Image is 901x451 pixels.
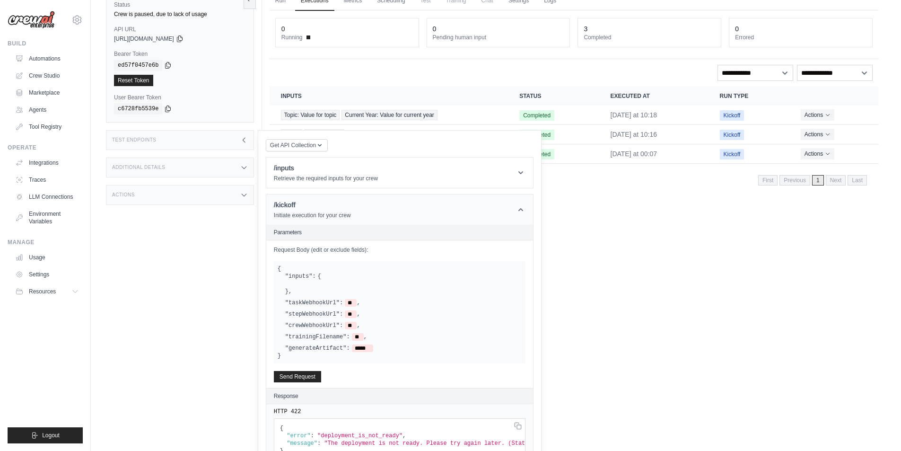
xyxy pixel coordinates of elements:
label: Request Body (edit or exclude fields): [274,246,525,254]
h3: Test Endpoints [112,137,157,143]
nav: Pagination [270,168,878,192]
span: : [311,433,314,439]
span: Last [848,175,867,186]
span: Kickoff [720,149,744,159]
a: Automations [11,51,83,66]
button: Resources [11,284,83,299]
span: Resources [29,288,56,295]
span: Topic: Value for topic [281,110,340,120]
h2: Response [274,392,298,400]
label: API URL [114,26,246,33]
a: Crew Studio [11,68,83,83]
time: August 22, 2025 at 00:07 GMT-5 [611,150,657,158]
span: "deployment_is_not_ready" [317,433,402,439]
label: "taskWebhookUrl": [285,299,343,307]
section: Crew executions table [270,87,878,192]
span: "The deployment is not ready. Please try again later. (Status='Building Images for Crew')" [324,440,630,447]
div: Build [8,40,83,47]
span: Previous [779,175,810,186]
a: Settings [11,267,83,282]
button: Logout [8,427,83,443]
span: , [402,433,406,439]
a: View execution details for Topic [281,110,497,120]
label: "trainingFilename": [285,333,350,341]
span: First [758,175,778,186]
div: 0 [735,24,739,34]
span: "error" [287,433,310,439]
code: ed57f0457e6b [114,60,162,71]
label: Bearer Token [114,50,246,58]
nav: Pagination [758,175,867,186]
label: "crewWebhookUrl": [285,322,343,329]
span: : [317,440,321,447]
div: Manage [8,239,83,246]
button: Actions for execution [801,148,834,159]
span: , [357,310,360,318]
img: Logo [8,11,55,29]
dt: Pending human input [433,34,564,41]
th: Executed at [599,87,709,106]
label: Status [114,1,246,9]
p: Retrieve the required inputs for your crew [274,175,378,182]
span: } [285,288,289,295]
a: Environment Variables [11,206,83,229]
button: Send Request [274,371,321,382]
span: { [318,273,321,280]
a: Tool Registry [11,119,83,134]
span: Running [281,34,303,41]
iframe: Chat Widget [854,406,901,451]
span: , [357,299,360,307]
time: August 22, 2025 at 10:16 GMT-5 [611,131,657,138]
span: Get API Collection [270,141,316,149]
span: , [364,333,367,341]
span: } [278,353,281,359]
th: Status [508,87,599,106]
p: Initiate execution for your crew [274,212,351,219]
h1: /inputs [274,163,378,173]
h2: Parameters [274,229,525,236]
span: 1 [812,175,824,186]
label: "stepWebhookUrl": [285,310,343,318]
span: , [289,288,292,295]
dt: Completed [584,34,715,41]
a: Reset Token [114,75,153,86]
span: , [357,322,360,329]
h3: Additional Details [112,165,165,170]
button: Actions for execution [801,109,834,121]
span: [URL][DOMAIN_NAME] [114,35,174,43]
label: User Bearer Token [114,94,246,101]
span: Topic: [281,129,302,140]
span: Current Year: [304,129,344,140]
a: Integrations [11,155,83,170]
span: Kickoff [720,130,744,140]
a: Usage [11,250,83,265]
pre: HTTP 422 [274,408,525,416]
span: "message" [287,440,317,447]
time: August 22, 2025 at 10:18 GMT-5 [611,111,657,119]
div: Operate [8,144,83,151]
span: Current Year: Value for current year [341,110,437,120]
span: Completed [519,130,554,140]
dt: Errored [735,34,866,41]
span: Next [826,175,846,186]
label: "inputs": [285,273,316,280]
span: Completed [519,110,554,121]
h1: /kickoff [274,200,351,210]
div: 3 [584,24,587,34]
h3: Actions [112,192,135,198]
th: Inputs [270,87,508,106]
a: Marketplace [11,85,83,100]
div: 0 [433,24,437,34]
a: Traces [11,172,83,187]
button: Get API Collection [266,139,328,151]
div: Crew is paused, due to lack of usage [114,10,246,18]
button: Actions for execution [801,129,834,140]
label: "generateArtifact": [285,345,350,352]
div: 0 [281,24,285,34]
code: c6728fb5539e [114,103,162,115]
th: Run Type [709,87,789,106]
a: View execution details for Topic [281,129,497,140]
span: Kickoff [720,110,744,121]
span: { [278,265,281,272]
